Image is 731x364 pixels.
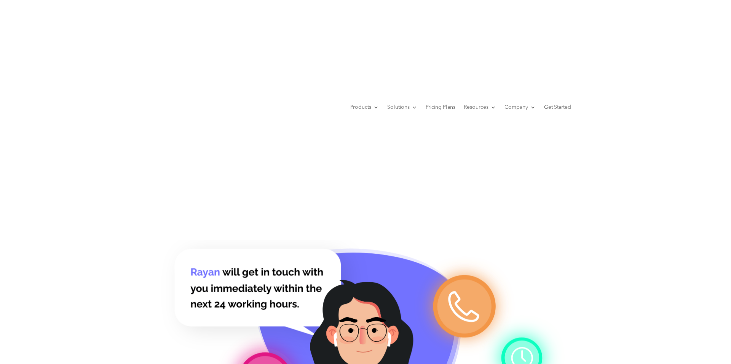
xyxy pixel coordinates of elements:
[426,93,455,122] a: Pricing Plans
[222,265,324,278] tspan: will get in touch with
[190,265,220,278] tspan: Rayan
[387,93,417,122] a: Solutions
[464,93,496,122] a: Resources
[350,93,379,122] a: Products
[504,93,536,122] a: Company
[544,93,571,122] a: Get Started
[190,298,299,310] tspan: next 24 working hours.
[190,282,322,294] tspan: you immediately within the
